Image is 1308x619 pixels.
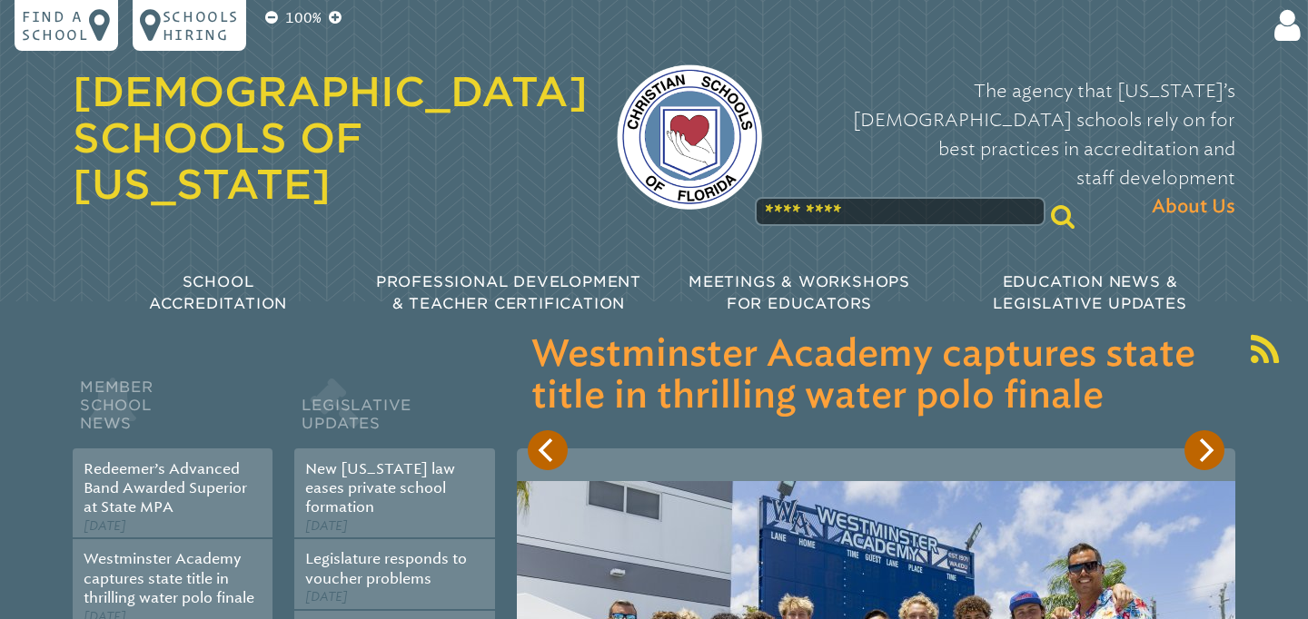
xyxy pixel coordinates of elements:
[163,7,239,44] p: Schools Hiring
[73,374,272,448] h2: Member School News
[531,334,1221,418] h3: Westminster Academy captures state title in thrilling water polo finale
[84,518,126,534] span: [DATE]
[305,550,467,586] a: Legislature responds to voucher problems
[84,550,254,606] a: Westminster Academy captures state title in thrilling water polo finale
[149,273,287,312] span: School Accreditation
[376,273,641,312] span: Professional Development & Teacher Certification
[22,7,89,44] p: Find a school
[689,273,910,312] span: Meetings & Workshops for Educators
[1152,192,1235,221] span: About Us
[73,68,588,208] a: [DEMOGRAPHIC_DATA] Schools of [US_STATE]
[791,76,1235,221] p: The agency that [US_STATE]’s [DEMOGRAPHIC_DATA] schools rely on for best practices in accreditati...
[305,518,348,534] span: [DATE]
[993,273,1186,312] span: Education News & Legislative Updates
[282,7,325,29] p: 100%
[305,460,455,516] a: New [US_STATE] law eases private school formation
[528,430,568,470] button: Previous
[1184,430,1224,470] button: Next
[617,64,762,210] img: csf-logo-web-colors.png
[305,589,348,604] span: [DATE]
[84,460,247,516] a: Redeemer’s Advanced Band Awarded Superior at State MPA
[294,374,494,448] h2: Legislative Updates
